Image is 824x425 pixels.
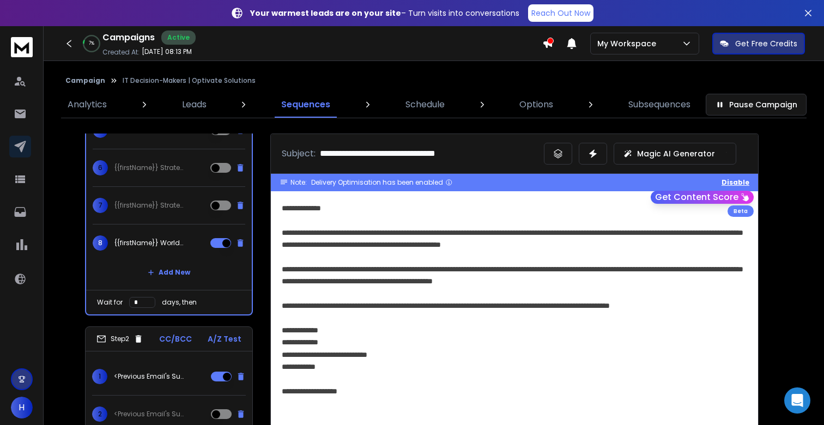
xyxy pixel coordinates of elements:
[93,235,108,251] span: 8
[162,298,197,307] p: days, then
[114,239,184,247] p: {{firstName}} WorldatWork referral?
[519,98,553,111] p: Options
[61,92,113,118] a: Analytics
[92,406,107,422] span: 2
[114,372,184,381] p: <Previous Email's Subject>
[250,8,401,19] strong: Your warmest leads are on your site
[735,38,797,49] p: Get Free Credits
[92,369,107,384] span: 1
[282,147,316,160] p: Subject:
[513,92,560,118] a: Options
[250,8,519,19] p: – Turn visits into conversations
[114,201,184,210] p: {{firstName}} Strategy?
[405,98,445,111] p: Schedule
[712,33,805,54] button: Get Free Credits
[11,397,33,418] button: H
[399,92,451,118] a: Schedule
[97,298,123,307] p: Wait for
[175,92,213,118] a: Leads
[622,92,697,118] a: Subsequences
[637,148,715,159] p: Magic AI Generator
[290,178,307,187] span: Note:
[96,334,143,344] div: Step 2
[528,4,593,22] a: Reach Out Now
[89,40,94,47] p: 7 %
[114,410,184,418] p: <Previous Email's Subject>
[93,198,108,213] span: 7
[182,98,207,111] p: Leads
[161,31,196,45] div: Active
[597,38,661,49] p: My Workspace
[11,37,33,57] img: logo
[68,98,107,111] p: Analytics
[123,76,256,85] p: IT Decision-Makers | Optivate Solutions
[93,160,108,175] span: 6
[722,178,749,187] button: Disable
[102,31,155,44] h1: Campaigns
[628,98,690,111] p: Subsequences
[102,48,140,57] p: Created At:
[208,333,241,344] p: A/Z Test
[65,76,105,85] button: Campaign
[142,47,192,56] p: [DATE] 08:13 PM
[114,163,184,172] p: {{firstName}} Strategy?
[784,387,810,414] div: Open Intercom Messenger
[281,98,330,111] p: Sequences
[651,191,754,204] button: Get Content Score
[275,92,337,118] a: Sequences
[159,333,192,344] p: CC/BCC
[139,262,199,283] button: Add New
[728,205,754,217] div: Beta
[311,178,453,187] div: Delivery Optimisation has been enabled
[531,8,590,19] p: Reach Out Now
[614,143,736,165] button: Magic AI Generator
[706,94,807,116] button: Pause Campaign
